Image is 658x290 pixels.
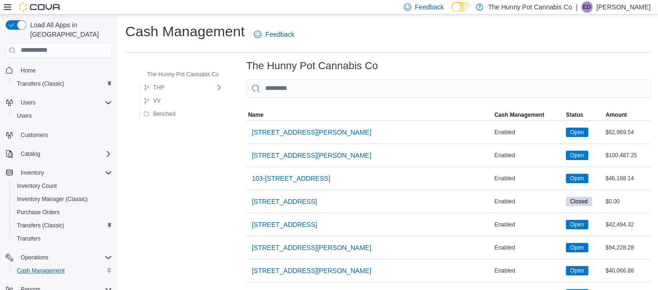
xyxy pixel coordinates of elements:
[13,193,112,205] span: Inventory Manager (Classic)
[9,77,116,90] button: Transfers (Classic)
[21,150,40,158] span: Catalog
[494,111,544,119] span: Cash Management
[246,109,493,121] button: Name
[570,128,584,137] span: Open
[17,148,112,160] span: Catalog
[604,219,651,230] div: $42,494.32
[492,109,564,121] button: Cash Management
[13,220,68,231] a: Transfers (Classic)
[13,180,112,192] span: Inventory Count
[492,242,564,253] div: Enabled
[252,220,317,229] span: [STREET_ADDRESS]
[13,220,112,231] span: Transfers (Classic)
[153,97,161,105] span: VV
[21,131,48,139] span: Customers
[17,129,52,141] a: Customers
[21,99,35,106] span: Users
[17,65,40,76] a: Home
[17,148,44,160] button: Catalog
[566,111,583,119] span: Status
[250,25,298,44] a: Feedback
[17,80,64,88] span: Transfers (Classic)
[492,173,564,184] div: Enabled
[17,97,112,108] span: Users
[17,182,57,190] span: Inventory Count
[2,147,116,161] button: Catalog
[13,110,35,121] a: Users
[13,265,68,276] a: Cash Management
[246,60,378,72] h3: The Hunny Pot Cannabis Co
[252,266,372,275] span: [STREET_ADDRESS][PERSON_NAME]
[147,71,219,78] span: The Hunny Pot Cannabis Co
[13,180,61,192] a: Inventory Count
[566,128,588,137] span: Open
[581,1,593,13] div: Emmerson Dias
[564,109,603,121] button: Status
[21,254,49,261] span: Operations
[252,174,331,183] span: 103-[STREET_ADDRESS]
[17,64,112,76] span: Home
[570,197,587,206] span: Closed
[17,129,112,141] span: Customers
[248,238,375,257] button: [STREET_ADDRESS][PERSON_NAME]
[570,151,584,160] span: Open
[451,2,471,12] input: Dark Mode
[566,174,588,183] span: Open
[9,219,116,232] button: Transfers (Classic)
[570,266,584,275] span: Open
[492,127,564,138] div: Enabled
[488,1,572,13] p: The Hunny Pot Cannabis Co
[604,109,651,121] button: Amount
[252,197,317,206] span: [STREET_ADDRESS]
[9,109,116,122] button: Users
[125,22,244,41] h1: Cash Management
[17,252,52,263] button: Operations
[21,67,36,74] span: Home
[13,265,112,276] span: Cash Management
[140,82,168,93] button: THP
[17,209,60,216] span: Purchase Orders
[21,169,44,177] span: Inventory
[17,97,39,108] button: Users
[140,108,179,120] button: Benched
[606,111,627,119] span: Amount
[596,1,650,13] p: [PERSON_NAME]
[252,128,372,137] span: [STREET_ADDRESS][PERSON_NAME]
[583,1,591,13] span: ED
[17,267,65,274] span: Cash Management
[248,192,321,211] button: [STREET_ADDRESS]
[492,219,564,230] div: Enabled
[604,173,651,184] div: $46,188.14
[13,207,64,218] a: Purchase Orders
[9,206,116,219] button: Purchase Orders
[492,265,564,276] div: Enabled
[252,151,372,160] span: [STREET_ADDRESS][PERSON_NAME]
[246,79,650,98] input: This is a search bar. As you type, the results lower in the page will automatically filter.
[13,207,112,218] span: Purchase Orders
[604,196,651,207] div: $0.00
[570,220,584,229] span: Open
[9,232,116,245] button: Transfers
[570,174,584,183] span: Open
[415,2,444,12] span: Feedback
[248,169,334,188] button: 103-[STREET_ADDRESS]
[13,233,112,244] span: Transfers
[566,243,588,252] span: Open
[9,193,116,206] button: Inventory Manager (Classic)
[26,20,112,39] span: Load All Apps in [GEOGRAPHIC_DATA]
[604,150,651,161] div: $100,487.25
[17,167,48,178] button: Inventory
[17,112,32,120] span: Users
[13,78,68,89] a: Transfers (Classic)
[604,127,651,138] div: $62,969.54
[566,151,588,160] span: Open
[17,252,112,263] span: Operations
[13,78,112,89] span: Transfers (Classic)
[566,266,588,275] span: Open
[9,179,116,193] button: Inventory Count
[248,215,321,234] button: [STREET_ADDRESS]
[2,96,116,109] button: Users
[13,233,44,244] a: Transfers
[17,167,112,178] span: Inventory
